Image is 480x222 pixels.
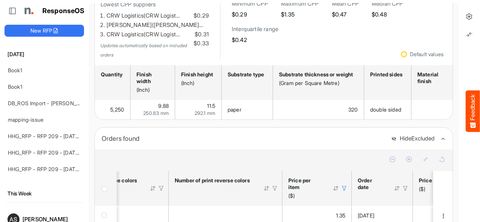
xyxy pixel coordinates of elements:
span: $0.29 [192,11,209,21]
div: (Gram per Square Metre) [279,80,355,86]
span: 1.35 [336,212,345,219]
a: mapping-issue [8,116,43,123]
div: Material finish [417,71,453,85]
a: HHG_RFP - RFP 209 - [DATE] - ROS TEST 3 (LITE) [8,133,131,139]
h5: $0.48 [372,11,403,18]
span: 250.83 mm [143,110,169,116]
a: HHG_RFP - RFP 209 - [DATE] - ROS TEST 3 (LITE) [8,149,131,156]
div: Default values [410,52,444,57]
div: Printed sides [370,71,403,78]
div: Filter Icon [271,185,278,192]
div: Price per item [288,177,323,191]
h5: $0.29 [232,11,268,18]
span: $0.31 [193,30,209,39]
div: ($) [419,186,452,192]
td: 5250 is template cell Column Header httpsnorthellcomontologiesmapping-rulesorderhasquantity [95,100,130,119]
div: [PERSON_NAME] [22,216,81,222]
a: HHG_RFP - RFP 209 - [DATE] - ROS TEST 3 (LITE) [8,166,131,172]
div: Price amount [419,177,452,184]
h6: Interquartile range [232,25,278,33]
button: Feedback [466,90,480,132]
a: Book1 [8,67,22,73]
li: CRW Logistics(CRW Logist… [106,30,209,39]
button: New RFP [4,25,84,37]
h5: $0.47 [332,11,358,18]
h1: ResponseOS [42,7,85,15]
div: Filter Icon [341,185,348,192]
li: CRW Logistics(CRW Logist… [106,11,209,21]
div: Number of print reverse colors [175,177,253,184]
h6: This Week [4,189,84,198]
td: double sided is template cell Column Header httpsnorthellcomontologiesmapping-rulesmanufacturingh... [364,100,411,119]
span: paper [228,106,241,113]
td: is template cell Column Header httpsnorthellcomontologiesmapping-rulesmanufacturinghassubstratefi... [411,100,462,119]
div: Filter Icon [402,185,409,192]
li: [PERSON_NAME]([PERSON_NAME]… [106,21,209,30]
h5: $0.42 [232,37,278,43]
div: Quantity [101,71,122,78]
td: paper is template cell Column Header httpsnorthellcomontologiesmapping-rulesmaterialhassubstratem... [222,100,273,119]
div: Finish height [181,71,213,78]
span: 5,250 [110,106,124,113]
span: [DATE] [358,212,374,219]
h5: $1.35 [281,11,319,18]
div: Substrate type [228,71,264,78]
span: 292.1 mm [195,110,215,116]
span: 9.88 [158,103,169,109]
em: Updates automatically based on included orders [100,43,187,58]
div: Order date [358,177,384,191]
a: Book1 [8,83,22,90]
span: 11.5 [207,103,215,109]
span: 320 [348,106,358,113]
h6: [DATE] [4,50,84,58]
td: 9.875 is template cell Column Header httpsnorthellcomontologiesmapping-rulesmeasurementhasfinishs... [130,100,175,119]
div: ($) [288,192,323,199]
button: HideExcluded [391,136,435,142]
span: $0.33 [192,39,209,48]
div: Substrate thickness or weight [279,71,355,78]
a: DB_ROS Import - [PERSON_NAME] - ROS 4 [8,100,114,106]
div: (Inch) [181,80,213,86]
td: 320 is template cell Column Header httpsnorthellcomontologiesmapping-rulesmaterialhasmaterialthic... [273,100,364,119]
div: Filter Icon [158,185,165,192]
button: dropdownbutton [439,212,447,220]
td: 11.5 is template cell Column Header httpsnorthellcomontologiesmapping-rulesmeasurementhasfinishsi... [175,100,222,119]
img: Northell [21,3,36,18]
div: Orders found [102,133,385,144]
span: double sided [370,106,401,113]
div: (Inch) [136,86,166,93]
div: Finish width [136,71,166,85]
th: Header checkbox [95,171,117,206]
